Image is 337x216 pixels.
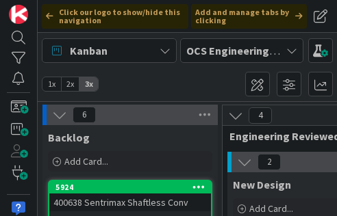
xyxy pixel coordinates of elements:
[42,4,188,29] div: Click our logo to show/hide this navigation
[249,202,293,215] span: Add Card...
[249,107,272,124] span: 4
[48,131,90,144] span: Backlog
[49,181,211,211] div: 5924400638 Sentrimax Shaftless Conv
[73,107,96,123] span: 6
[79,77,98,91] span: 3x
[258,154,281,170] span: 2
[64,155,108,167] span: Add Card...
[42,77,61,91] span: 1x
[191,4,307,29] div: Add and manage tabs by clicking
[55,183,211,192] div: 5924
[70,42,108,59] span: Kanban
[49,181,211,193] div: 5924
[186,44,332,57] b: OCS Engineering Department
[49,193,211,211] div: 400638 Sentrimax Shaftless Conv
[9,5,28,24] img: Visit kanbanzone.com
[233,178,291,191] span: New Design
[61,77,79,91] span: 2x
